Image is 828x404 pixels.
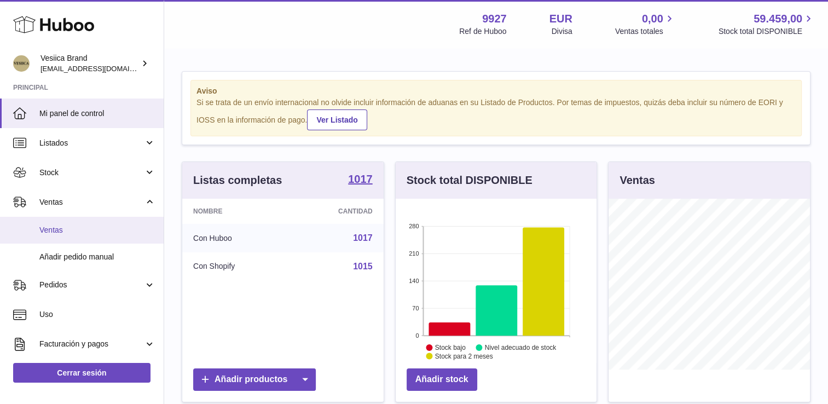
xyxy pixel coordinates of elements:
span: 0,00 [642,11,663,26]
td: Con Huboo [182,224,289,252]
text: 70 [412,305,419,311]
text: Stock para 2 meses [435,353,493,360]
span: Listados [39,138,144,148]
a: Añadir stock [407,368,477,391]
span: Stock total DISPONIBLE [719,26,815,37]
th: Cantidad [289,199,383,224]
div: Ref de Huboo [459,26,506,37]
a: Cerrar sesión [13,363,150,383]
span: Ventas [39,197,144,207]
span: [EMAIL_ADDRESS][DOMAIN_NAME] [40,64,161,73]
span: Mi panel de control [39,108,155,119]
div: Si se trata de un envío internacional no olvide incluir información de aduanas en su Listado de P... [196,97,796,130]
text: 140 [409,278,419,284]
span: Stock [39,168,144,178]
strong: EUR [549,11,572,26]
text: 0 [415,332,419,339]
a: 1017 [353,233,373,243]
div: Vesiica Brand [40,53,139,74]
text: Stock bajo [435,344,466,351]
text: 210 [409,250,419,257]
div: Divisa [552,26,572,37]
span: Uso [39,309,155,320]
a: 59.459,00 Stock total DISPONIBLE [719,11,815,37]
strong: Aviso [196,86,796,96]
h3: Listas completas [193,173,282,188]
td: Con Shopify [182,252,289,281]
h3: Ventas [619,173,655,188]
a: Añadir productos [193,368,316,391]
span: Ventas [39,225,155,235]
a: 1017 [348,174,373,187]
strong: 1017 [348,174,373,184]
img: logistic@vesiica.com [13,55,30,72]
span: Añadir pedido manual [39,252,155,262]
h3: Stock total DISPONIBLE [407,173,532,188]
text: 280 [409,223,419,229]
span: Ventas totales [615,26,676,37]
span: Pedidos [39,280,144,290]
span: Facturación y pagos [39,339,144,349]
a: 1015 [353,262,373,271]
a: 0,00 Ventas totales [615,11,676,37]
th: Nombre [182,199,289,224]
strong: 9927 [482,11,507,26]
text: Nivel adecuado de stock [485,344,557,351]
span: 59.459,00 [754,11,802,26]
a: Ver Listado [307,109,367,130]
